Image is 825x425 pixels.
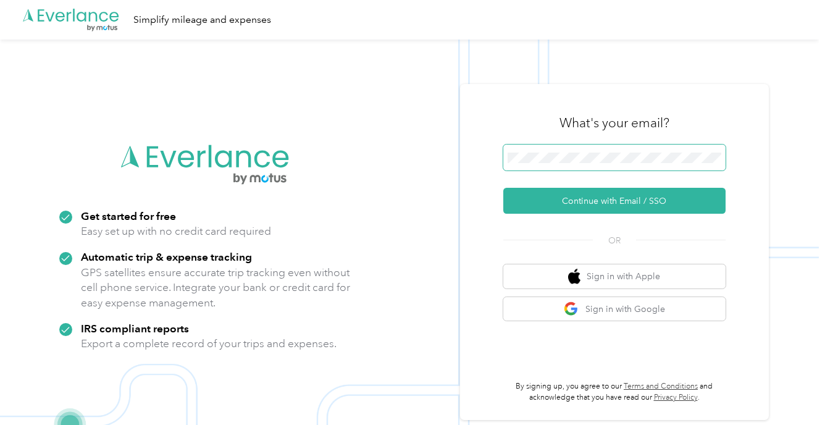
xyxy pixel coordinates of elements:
span: OR [593,234,636,247]
a: Terms and Conditions [624,382,698,391]
a: Privacy Policy [654,393,698,402]
h3: What's your email? [559,114,669,132]
strong: Automatic trip & expense tracking [81,250,252,263]
p: GPS satellites ensure accurate trip tracking even without cell phone service. Integrate your bank... [81,265,351,311]
p: Export a complete record of your trips and expenses. [81,336,337,351]
strong: Get started for free [81,209,176,222]
p: Easy set up with no credit card required [81,224,271,239]
button: google logoSign in with Google [503,297,726,321]
button: Continue with Email / SSO [503,188,726,214]
p: By signing up, you agree to our and acknowledge that you have read our . [503,381,726,403]
button: apple logoSign in with Apple [503,264,726,288]
img: google logo [564,301,579,317]
strong: IRS compliant reports [81,322,189,335]
img: apple logo [568,269,580,284]
div: Simplify mileage and expenses [133,12,271,28]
